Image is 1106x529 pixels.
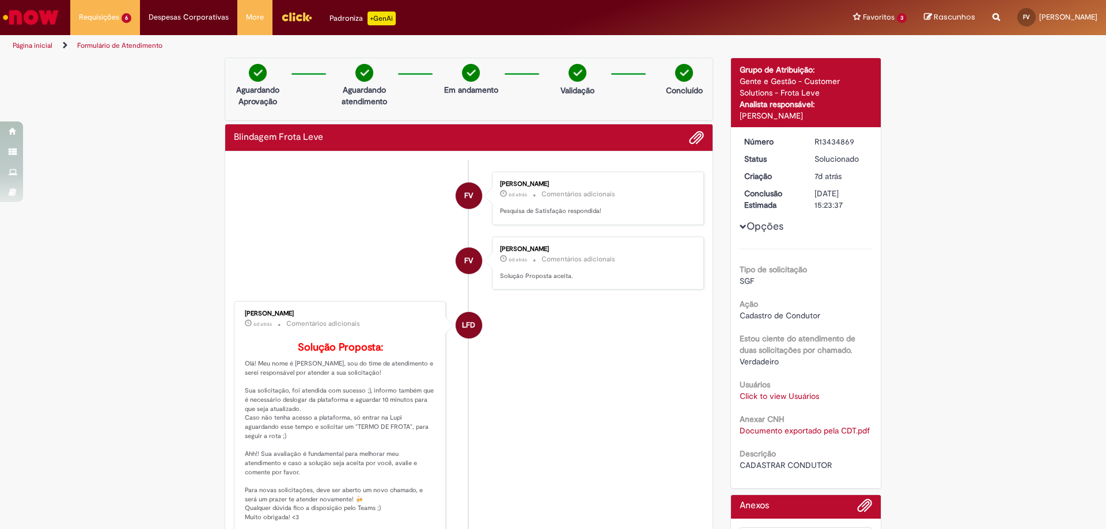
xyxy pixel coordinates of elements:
[9,35,729,56] ul: Trilhas de página
[740,333,855,355] b: Estou ciente do atendimento de duas solicitações por chamado.
[740,356,779,367] span: Verdadeiro
[298,341,383,354] b: Solução Proposta:
[149,12,229,23] span: Despesas Corporativas
[740,299,758,309] b: Ação
[736,170,806,182] dt: Criação
[541,254,615,264] small: Comentários adicionais
[740,460,832,470] span: CADASTRAR CONDUTOR
[740,310,820,321] span: Cadastro de Condutor
[500,246,692,253] div: [PERSON_NAME]
[281,8,312,25] img: click_logo_yellow_360x200.png
[336,84,392,107] p: Aguardando atendimento
[815,136,868,147] div: R13434869
[368,12,396,25] p: +GenAi
[500,207,692,216] p: Pesquisa de Satisfação respondida!
[500,272,692,281] p: Solução Proposta aceita.
[924,12,975,23] a: Rascunhos
[79,12,119,23] span: Requisições
[541,189,615,199] small: Comentários adicionais
[77,41,162,50] a: Formulário de Atendimento
[740,448,776,459] b: Descrição
[740,391,819,401] a: Click to view Usuários
[253,321,272,328] time: 21/08/2025 17:33:36
[740,75,873,98] div: Gente e Gestão - Customer Solutions - Frota Leve
[689,130,704,145] button: Adicionar anexos
[249,64,267,82] img: check-circle-green.png
[1,6,60,29] img: ServiceNow
[456,312,482,338] div: Leticia Ferreira Dantas De Almeida
[736,153,806,165] dt: Status
[122,13,131,23] span: 6
[897,13,907,23] span: 3
[509,256,527,263] span: 6d atrás
[329,12,396,25] div: Padroniza
[509,191,527,198] time: 22/08/2025 09:35:16
[740,110,873,121] div: [PERSON_NAME]
[740,425,870,436] a: Download de Documento exportado pela CDT.pdf
[1039,12,1097,22] span: [PERSON_NAME]
[815,153,868,165] div: Solucionado
[863,12,895,23] span: Favoritos
[736,188,806,211] dt: Conclusão Estimada
[1023,13,1030,21] span: FV
[740,414,784,424] b: Anexar CNH
[740,98,873,110] div: Analista responsável:
[815,170,868,182] div: 21/08/2025 09:22:08
[675,64,693,82] img: check-circle-green.png
[13,41,52,50] a: Página inicial
[569,64,586,82] img: check-circle-green.png
[500,181,692,188] div: [PERSON_NAME]
[934,12,975,22] span: Rascunhos
[456,182,482,209] div: Fernanda Teresinha Viana
[740,64,873,75] div: Grupo de Atribuição:
[736,136,806,147] dt: Número
[815,171,842,181] span: 7d atrás
[462,311,475,339] span: LFD
[444,84,498,96] p: Em andamento
[464,182,473,210] span: FV
[509,256,527,263] time: 22/08/2025 09:34:55
[355,64,373,82] img: check-circle-green.png
[815,188,868,211] div: [DATE] 15:23:37
[740,276,754,286] span: SGF
[456,248,482,274] div: Fernanda Teresinha Viana
[245,342,437,522] p: Olá! Meu nome é [PERSON_NAME], sou do time de atendimento e serei responsável por atender a sua s...
[464,247,473,275] span: FV
[857,498,872,519] button: Adicionar anexos
[245,310,437,317] div: [PERSON_NAME]
[560,85,594,96] p: Validação
[815,171,842,181] time: 21/08/2025 09:22:08
[286,319,360,329] small: Comentários adicionais
[509,191,527,198] span: 6d atrás
[234,132,323,143] h2: Blindagem Frota Leve Histórico de tíquete
[246,12,264,23] span: More
[740,379,770,390] b: Usuários
[253,321,272,328] span: 6d atrás
[230,84,286,107] p: Aguardando Aprovação
[740,501,769,511] h2: Anexos
[740,264,807,275] b: Tipo de solicitação
[666,85,703,96] p: Concluído
[462,64,480,82] img: check-circle-green.png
